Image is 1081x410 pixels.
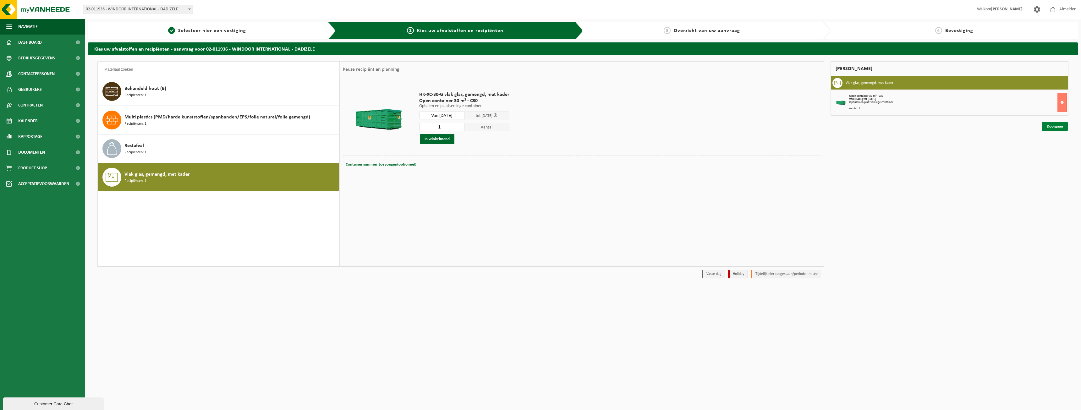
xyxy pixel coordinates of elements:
span: Recipiënten: 1 [124,150,146,156]
button: Vlak glas, gemengd, met kader Recipiënten: 1 [98,163,339,191]
span: Bevestiging [945,28,973,33]
div: Aantal: 1 [849,107,1067,110]
iframe: chat widget [3,396,105,410]
span: Documenten [18,145,45,160]
span: Open container 30 m³ - C30 [849,94,883,98]
span: Restafval [124,142,144,150]
span: Rapportage [18,129,42,145]
span: 02-011936 - WINDOOR INTERNATIONAL - DADIZELE [83,5,193,14]
h3: Vlak glas, gemengd, met kader [846,78,893,88]
span: Contactpersonen [18,66,55,82]
span: Kies uw afvalstoffen en recipiënten [417,28,503,33]
span: Recipiënten: 1 [124,92,146,98]
span: Contracten [18,97,43,113]
span: Overzicht van uw aanvraag [674,28,740,33]
span: Recipiënten: 1 [124,121,146,127]
span: Navigatie [18,19,38,35]
input: Selecteer datum [419,112,464,119]
span: Acceptatievoorwaarden [18,176,69,192]
button: Multi plastics (PMD/harde kunststoffen/spanbanden/EPS/folie naturel/folie gemengd) Recipiënten: 1 [98,106,339,134]
span: Open container 30 m³ - C30 [419,98,509,104]
li: Holiday [728,270,748,278]
span: Containernummer toevoegen(optioneel) [346,162,416,167]
span: Kalender [18,113,38,129]
span: Behandeld hout (B) [124,85,166,92]
span: 4 [935,27,942,34]
button: Behandeld hout (B) Recipiënten: 1 [98,77,339,106]
span: tot [DATE] [476,114,492,118]
div: Ophalen en plaatsen lege container [849,101,1067,104]
span: HK-XC-30-G vlak glas, gemengd, met kader [419,91,509,98]
p: Ophalen en plaatsen lege container [419,104,509,108]
span: 3 [664,27,671,34]
li: Vaste dag [702,270,725,278]
button: Restafval Recipiënten: 1 [98,134,339,163]
span: Recipiënten: 1 [124,178,146,184]
a: 1Selecteer hier een vestiging [91,27,323,35]
span: Dashboard [18,35,42,50]
a: Doorgaan [1042,122,1068,131]
li: Tijdelijk niet toegestaan/période limitée [751,270,821,278]
div: Keuze recipiënt en planning [340,62,403,77]
strong: [PERSON_NAME] [991,7,1023,12]
span: Vlak glas, gemengd, met kader [124,171,190,178]
span: Multi plastics (PMD/harde kunststoffen/spanbanden/EPS/folie naturel/folie gemengd) [124,113,310,121]
span: 2 [407,27,414,34]
button: Containernummer toevoegen(optioneel) [345,160,417,169]
span: Product Shop [18,160,47,176]
strong: Van [DATE] tot [DATE] [849,97,876,101]
div: [PERSON_NAME] [831,61,1069,76]
span: 1 [168,27,175,34]
span: Bedrijfsgegevens [18,50,55,66]
button: In winkelmand [420,134,454,144]
span: Aantal [464,123,510,131]
h2: Kies uw afvalstoffen en recipiënten - aanvraag voor 02-011936 - WINDOOR INTERNATIONAL - DADIZELE [88,42,1078,55]
span: Gebruikers [18,82,42,97]
input: Materiaal zoeken [101,65,336,74]
span: Selecteer hier een vestiging [178,28,246,33]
